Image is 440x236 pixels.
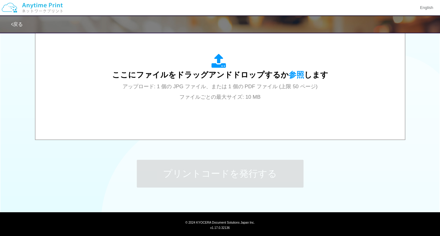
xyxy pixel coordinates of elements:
[289,70,304,79] span: 参照
[112,70,328,79] span: ここにファイルをドラッグアンドドロップするか します
[185,220,255,224] span: © 2024 KYOCERA Document Solutions Japan Inc.
[210,226,230,230] span: v1.17.0.32136
[123,84,318,100] span: アップロード: 1 個の JPG ファイル、または 1 個の PDF ファイル (上限 50 ページ) ファイルごとの最大サイズ: 10 MB
[137,160,304,188] button: プリントコードを発行する
[11,22,23,27] a: 戻る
